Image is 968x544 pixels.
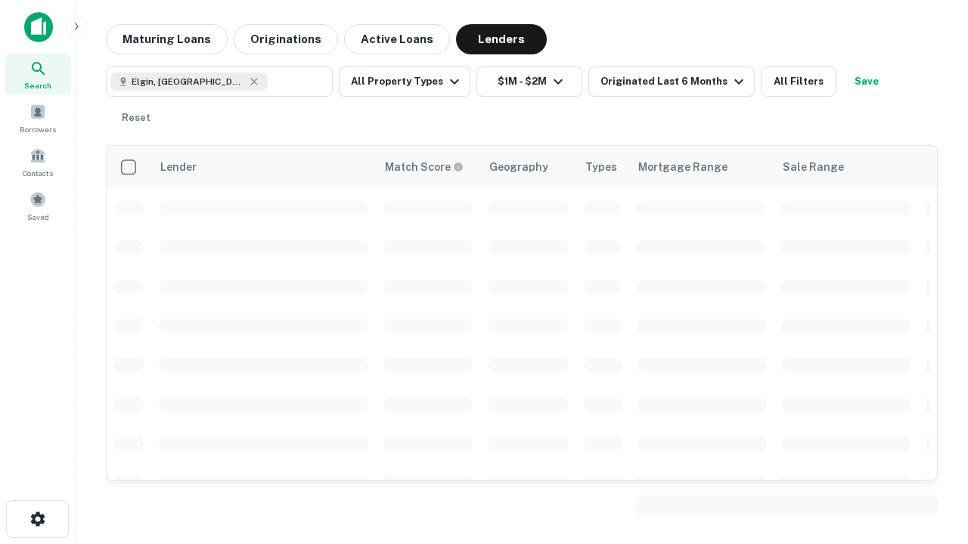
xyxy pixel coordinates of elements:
[600,73,748,91] div: Originated Last 6 Months
[480,146,576,188] th: Geography
[629,146,774,188] th: Mortgage Range
[344,24,450,54] button: Active Loans
[5,141,71,182] a: Contacts
[761,66,836,97] button: All Filters
[5,185,71,226] a: Saved
[585,158,617,176] div: Types
[576,146,629,188] th: Types
[132,75,245,88] span: Elgin, [GEOGRAPHIC_DATA], [GEOGRAPHIC_DATA]
[842,66,891,97] button: Save your search to get updates of matches that match your search criteria.
[588,66,755,97] button: Originated Last 6 Months
[339,66,470,97] button: All Property Types
[476,66,582,97] button: $1M - $2M
[783,158,844,176] div: Sale Range
[23,167,53,179] span: Contacts
[5,54,71,94] a: Search
[456,24,547,54] button: Lenders
[234,24,338,54] button: Originations
[24,12,53,42] img: capitalize-icon.png
[385,159,461,175] h6: Match Score
[774,146,918,188] th: Sale Range
[376,146,480,188] th: Capitalize uses an advanced AI algorithm to match your search with the best lender. The match sco...
[5,97,71,138] a: Borrowers
[385,159,464,175] div: Capitalize uses an advanced AI algorithm to match your search with the best lender. The match sco...
[24,79,51,91] span: Search
[892,423,968,496] iframe: Chat Widget
[112,103,160,133] button: Reset
[151,146,376,188] th: Lender
[160,158,197,176] div: Lender
[638,158,728,176] div: Mortgage Range
[20,123,56,135] span: Borrowers
[106,24,228,54] button: Maturing Loans
[489,158,548,176] div: Geography
[27,211,49,223] span: Saved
